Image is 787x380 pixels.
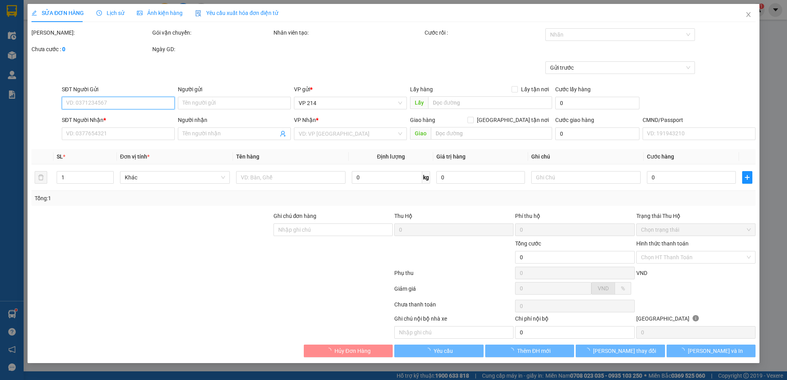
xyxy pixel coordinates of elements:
[280,131,286,137] span: user-add
[528,149,644,164] th: Ghi chú
[742,171,752,184] button: plus
[636,240,689,247] label: Hình thức thanh toán
[137,10,183,16] span: Ảnh kiện hàng
[584,348,593,353] span: loading
[152,28,272,37] div: Gói vận chuyển:
[593,347,656,355] span: [PERSON_NAME] thay đổi
[555,97,639,109] input: Cước lấy hàng
[555,117,594,123] label: Cước giao hàng
[35,171,47,184] button: delete
[667,345,756,357] button: [PERSON_NAME] và In
[31,45,151,53] div: Chưa cước :
[425,28,544,37] div: Cước rồi :
[410,117,435,123] span: Giao hàng
[641,224,751,236] span: Chọn trạng thái
[299,97,402,109] span: VP 214
[57,153,63,160] span: SL
[410,127,431,140] span: Giao
[62,116,175,124] div: SĐT Người Nhận
[679,348,688,353] span: loading
[515,240,541,247] span: Tổng cước
[517,347,551,355] span: Thêm ĐH mới
[576,345,665,357] button: [PERSON_NAME] thay đổi
[304,345,393,357] button: Hủy Đơn Hàng
[737,4,759,26] button: Close
[236,171,346,184] input: VD: Bàn, Ghế
[326,348,334,353] span: loading
[273,223,393,236] input: Ghi chú đơn hàng
[518,85,552,94] span: Lấy tận nơi
[35,194,304,203] div: Tổng: 1
[394,314,514,326] div: Ghi chú nội bộ nhà xe
[643,116,756,124] div: CMND/Passport
[236,153,259,160] span: Tên hàng
[428,96,552,109] input: Dọc đường
[31,10,84,16] span: SỬA ĐƠN HÀNG
[152,45,272,53] div: Ngày GD:
[743,174,752,181] span: plus
[96,10,124,16] span: Lịch sử
[178,85,291,94] div: Người gửi
[393,284,514,298] div: Giảm giá
[394,213,412,219] span: Thu Hộ
[294,85,407,94] div: VP gửi
[508,348,517,353] span: loading
[485,345,575,357] button: Thêm ĐH mới
[31,10,37,16] span: edit
[137,10,142,16] span: picture
[96,10,102,16] span: clock-circle
[693,315,699,321] span: info-circle
[394,345,484,357] button: Yêu cầu
[178,116,291,124] div: Người nhận
[598,285,609,291] span: VND
[555,86,591,92] label: Cước lấy hàng
[550,62,690,74] span: Gửi trước
[62,46,65,52] b: 0
[422,171,430,184] span: kg
[334,347,371,355] span: Hủy Đơn Hàng
[555,127,639,140] input: Cước giao hàng
[195,10,201,17] img: icon
[294,117,316,123] span: VP Nhận
[195,10,278,16] span: Yêu cầu xuất hóa đơn điện tử
[745,11,752,18] span: close
[436,153,466,160] span: Giá trị hàng
[31,28,151,37] div: [PERSON_NAME]:
[636,212,756,220] div: Trạng thái Thu Hộ
[621,285,625,291] span: %
[62,85,175,94] div: SĐT Người Gửi
[410,86,433,92] span: Lấy hàng
[515,212,634,223] div: Phí thu hộ
[273,28,423,37] div: Nhân viên tạo:
[425,348,434,353] span: loading
[431,127,552,140] input: Dọc đường
[393,269,514,282] div: Phụ thu
[273,213,317,219] label: Ghi chú đơn hàng
[515,314,634,326] div: Chi phí nội bộ
[393,300,514,314] div: Chưa thanh toán
[688,347,743,355] span: [PERSON_NAME] và In
[377,153,405,160] span: Định lượng
[394,326,514,339] input: Nhập ghi chú
[120,153,150,160] span: Đơn vị tính
[410,96,428,109] span: Lấy
[531,171,641,184] input: Ghi Chú
[474,116,552,124] span: [GEOGRAPHIC_DATA] tận nơi
[434,347,453,355] span: Yêu cầu
[647,153,674,160] span: Cước hàng
[125,172,225,183] span: Khác
[636,270,647,276] span: VND
[636,314,756,326] div: [GEOGRAPHIC_DATA]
